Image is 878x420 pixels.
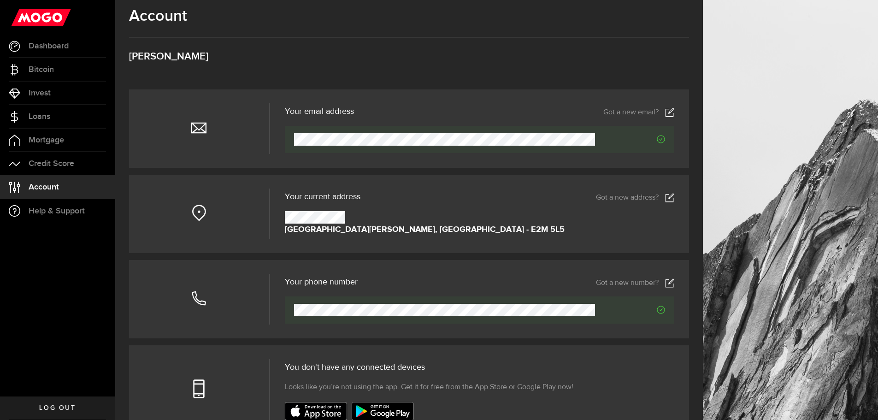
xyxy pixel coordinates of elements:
span: Help & Support [29,207,85,215]
span: Invest [29,89,51,97]
span: Your current address [285,193,360,201]
span: Credit Score [29,160,74,168]
a: Got a new number? [596,278,674,288]
h3: [PERSON_NAME] [129,52,689,62]
h3: Your email address [285,107,354,116]
span: Dashboard [29,42,69,50]
h3: Your phone number [285,278,358,286]
span: Loans [29,112,50,121]
span: Bitcoin [29,65,54,74]
span: Looks like you’re not using the app. Get it for free from the App Store or Google Play now! [285,382,573,393]
span: Account [29,183,59,191]
span: Log out [39,405,76,411]
span: Verified [595,306,665,314]
button: Open LiveChat chat widget [7,4,35,31]
strong: [GEOGRAPHIC_DATA][PERSON_NAME], [GEOGRAPHIC_DATA] - E2M 5L5 [285,224,565,236]
h1: Account [129,7,689,25]
a: Got a new email? [603,108,674,117]
span: Mortgage [29,136,64,144]
a: Got a new address? [596,193,674,202]
span: Verified [595,135,665,143]
span: You don't have any connected devices [285,363,425,372]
